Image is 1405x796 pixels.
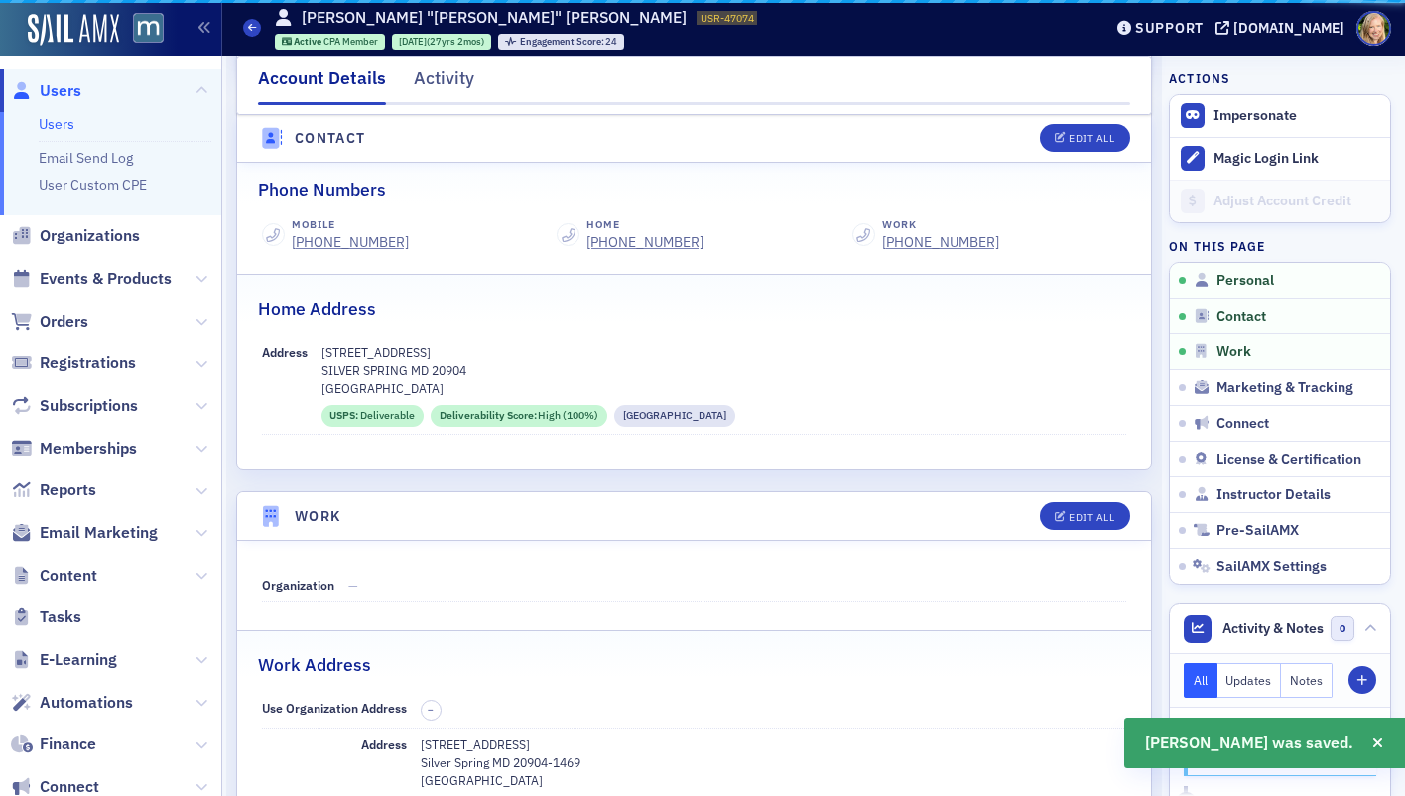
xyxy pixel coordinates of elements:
span: Profile [1356,11,1391,46]
a: Reports [11,479,96,501]
a: Automations [11,692,133,714]
span: Pre-SailAMX [1216,522,1299,540]
a: [PHONE_NUMBER] [586,232,703,253]
a: Users [39,115,74,133]
span: Activity & Notes [1222,618,1324,639]
a: Memberships [11,438,137,460]
a: Finance [11,733,96,755]
span: – [428,703,434,717]
div: 1998-06-03 00:00:00 [392,34,491,50]
span: 0 [1331,616,1355,641]
button: [DOMAIN_NAME] [1215,21,1351,35]
span: Organizations [40,225,140,247]
a: [PHONE_NUMBER] [292,232,409,253]
a: Active CPA Member [282,35,379,48]
button: Notes [1281,663,1333,698]
div: [DOMAIN_NAME] [1233,19,1344,37]
span: Contact [1216,308,1266,326]
div: Home [586,217,703,233]
div: Adjust Account Credit [1213,193,1380,210]
a: Registrations [11,352,136,374]
span: Connect [1216,415,1269,433]
span: Subscriptions [40,395,138,417]
a: Events & Products [11,268,172,290]
span: License & Certification [1216,451,1361,468]
h1: [PERSON_NAME] "[PERSON_NAME]" [PERSON_NAME] [302,7,687,29]
p: SILVER SPRING MD 20904 [321,361,1127,379]
h4: Actions [1169,69,1230,87]
span: USPS : [329,408,360,424]
h4: On this page [1169,237,1391,255]
a: Tasks [11,606,81,628]
p: [GEOGRAPHIC_DATA] [421,771,1127,789]
span: Registrations [40,352,136,374]
div: Work [882,217,999,233]
div: Magic Login Link [1213,150,1380,168]
p: [GEOGRAPHIC_DATA] [321,379,1127,397]
a: User Custom CPE [39,176,147,194]
div: Edit All [1069,134,1114,145]
span: Use Organization Address [262,700,407,716]
div: Residential Street [614,405,735,428]
a: View Homepage [119,13,164,47]
span: USR-47074 [701,11,754,25]
span: Address [262,344,308,360]
a: Subscriptions [11,395,138,417]
a: E-Learning [11,649,117,671]
div: Account Details [258,66,386,105]
div: 24 [520,37,618,48]
div: Mobile [292,217,409,233]
div: Activity [414,66,474,102]
button: All [1184,663,1217,698]
button: Updates [1217,663,1282,698]
button: Edit All [1040,502,1129,530]
div: (27yrs 2mos) [399,35,484,48]
div: Support [1135,19,1204,37]
span: Engagement Score : [520,35,606,48]
a: [PHONE_NUMBER] [882,232,999,253]
button: Edit All [1040,125,1129,153]
span: Memberships [40,438,137,460]
span: Marketing & Tracking [1216,379,1353,397]
span: Personal [1216,272,1274,290]
button: Magic Login Link [1170,137,1390,180]
span: Orders [40,311,88,332]
img: SailAMX [133,13,164,44]
span: Content [40,565,97,587]
span: Automations [40,692,133,714]
a: Users [11,80,81,102]
div: Deliverability Score: High (100%) [431,405,607,428]
span: Address [361,736,407,752]
a: Content [11,565,97,587]
span: Instructor Details [1216,486,1331,504]
h2: Home Address [258,296,376,322]
span: E-Learning [40,649,117,671]
span: SailAMX Settings [1216,558,1327,576]
span: CPA Member [323,35,378,48]
p: Silver Spring MD 20904-1469 [421,753,1127,771]
button: Impersonate [1213,107,1297,125]
p: [STREET_ADDRESS] [421,735,1127,753]
a: Adjust Account Credit [1170,180,1390,222]
a: Email Marketing [11,522,158,544]
a: Email Send Log [39,149,133,167]
span: Events & Products [40,268,172,290]
span: Work [1216,343,1251,361]
span: — [348,577,358,593]
span: [PERSON_NAME] was saved. [1145,731,1353,755]
h2: Work Address [258,652,371,678]
div: Active: Active: CPA Member [275,34,386,50]
a: Orders [11,311,88,332]
span: Deliverability Score : [440,408,539,424]
div: Engagement Score: 24 [498,34,624,50]
img: SailAMX [28,14,119,46]
h2: Phone Numbers [258,177,386,202]
p: [STREET_ADDRESS] [321,343,1127,361]
div: USPS: Deliverable [321,405,424,428]
span: Users [40,80,81,102]
span: [DATE] [399,35,427,48]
